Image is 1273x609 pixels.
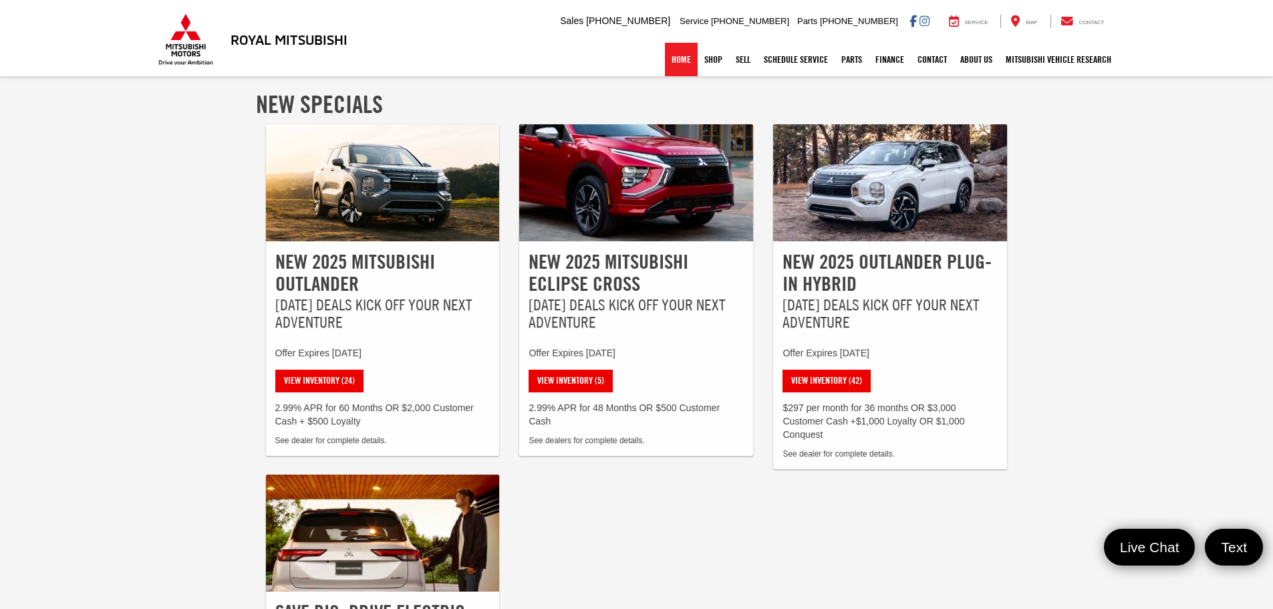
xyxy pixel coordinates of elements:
[1113,538,1186,556] span: Live Chat
[519,124,753,241] img: New 2025 Mitsubishi Eclipse Cross
[783,370,871,392] a: View Inventory (42)
[1079,19,1104,25] span: Contact
[586,15,670,26] span: [PHONE_NUMBER]
[783,251,998,295] h2: New 2025 Outlander Plug-In Hybrid
[275,296,490,332] h3: [DATE] Deals Kick Off Your Next Adventure
[529,347,744,360] p: Offer Expires [DATE]
[665,43,698,76] a: Home
[1026,19,1037,25] span: Map
[773,124,1007,241] img: New 2025 Outlander Plug-In Hybrid
[869,43,911,76] a: Finance
[1205,529,1263,566] a: Text
[783,449,998,460] p: See dealer for complete details.
[965,19,988,25] span: Service
[783,347,998,360] p: Offer Expires [DATE]
[231,32,347,47] h3: Royal Mitsubishi
[1104,529,1195,566] a: Live Chat
[954,43,999,76] a: About Us
[266,475,500,592] img: Save Big. Drive Electric.
[275,435,490,447] p: See dealer for complete details.
[529,296,744,332] h3: [DATE] Deals Kick Off Your Next Adventure
[797,16,817,26] span: Parts
[1214,538,1254,556] span: Text
[729,43,757,76] a: Sell
[275,347,490,360] p: Offer Expires [DATE]
[939,15,998,28] a: Service
[266,124,500,241] img: New 2025 Mitsubishi Outlander
[920,15,930,26] a: Instagram: Click to visit our Instagram page
[156,13,216,66] img: Mitsubishi
[1000,15,1047,28] a: Map
[911,43,954,76] a: Contact
[529,370,613,392] a: View Inventory (5)
[560,15,583,26] span: Sales
[999,43,1118,76] a: Mitsubishi Vehicle Research
[783,296,998,332] h3: [DATE] Deals Kick Off Your Next Adventure
[275,370,364,392] a: View Inventory (24)
[275,251,490,295] h2: New 2025 Mitsubishi Outlander
[783,402,998,442] p: $297 per month for 36 months OR $3,000 Customer Cash +$1,000 Loyalty OR $1,000 Conquest
[909,15,917,26] a: Facebook: Click to visit our Facebook page
[529,435,744,447] p: See dealers for complete details.
[698,43,729,76] a: Shop
[275,402,490,429] p: 2.99% APR for 60 Months OR $2,000 Customer Cash + $500 Loyalty
[711,16,789,26] span: [PHONE_NUMBER]
[529,251,744,295] h2: New 2025 Mitsubishi Eclipse Cross
[256,91,1018,118] h1: New Specials
[529,402,744,429] p: 2.99% APR for 48 Months OR $500 Customer Cash
[1050,15,1115,28] a: Contact
[757,43,835,76] a: Schedule Service: Opens in a new tab
[680,16,708,26] span: Service
[820,16,898,26] span: [PHONE_NUMBER]
[835,43,869,76] a: Parts: Opens in a new tab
